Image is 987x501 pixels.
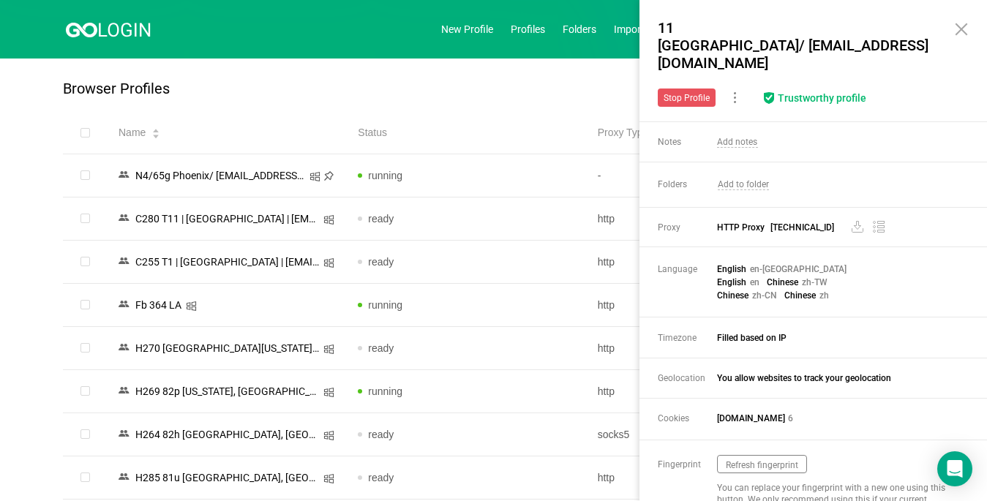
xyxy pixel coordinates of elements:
span: English [717,264,746,274]
span: Chinese [767,277,798,287]
span: running [368,385,402,397]
td: socks5 [586,413,825,456]
span: Timezone [658,333,716,343]
i: icon: windows [186,301,197,312]
span: HTTP Proxy [717,220,956,235]
a: Profiles [511,23,545,35]
span: 6 [788,413,793,423]
i: icon: windows [309,171,320,182]
span: Chinese [717,290,748,301]
span: You allow websites to track your geolocation [717,373,958,383]
span: Name [119,125,146,140]
div: N4/65g Phoenix/ [EMAIL_ADDRESS][DOMAIN_NAME] [131,166,309,185]
div: Н285 81u [GEOGRAPHIC_DATA], [GEOGRAPHIC_DATA]/ [EMAIL_ADDRESS][DOMAIN_NAME] [131,468,323,487]
span: Add notes [717,137,758,148]
td: http [586,456,825,500]
p: Browser Profiles [63,80,170,97]
span: English [717,277,746,287]
span: Filled based on IP [717,333,958,343]
div: Open Intercom Messenger [937,451,972,486]
span: Notes [658,137,716,148]
a: Folders [563,23,596,35]
span: [DOMAIN_NAME] [717,413,785,423]
div: Н264 82h [GEOGRAPHIC_DATA], [GEOGRAPHIC_DATA]/ [EMAIL_ADDRESS][DOMAIN_NAME] [131,425,323,444]
i: icon: caret-down [152,132,160,137]
td: http [586,370,825,413]
span: Proxy Type [598,125,649,140]
span: ready [368,342,394,354]
i: icon: windows [323,430,334,441]
a: Import [614,23,645,35]
div: Trustworthy profile [778,92,866,105]
i: icon: windows [323,214,334,225]
button: Refresh fingerprint [717,455,807,473]
td: - [586,154,825,197]
span: Add to folder [718,179,769,190]
td: http [586,197,825,241]
span: Status [358,125,387,140]
div: Н270 [GEOGRAPHIC_DATA][US_STATE]/ [EMAIL_ADDRESS][DOMAIN_NAME] [131,339,323,358]
span: Language [658,264,716,274]
i: icon: windows [323,344,334,355]
div: Sort [151,127,160,137]
span: [TECHNICAL_ID] [770,222,834,233]
span: Geolocation [658,373,716,383]
span: running [368,170,402,181]
i: icon: pushpin [323,170,334,181]
div: Fb 364 LA [131,295,186,314]
span: zh-CN [752,290,777,301]
button: Stop Profile [658,88,716,107]
span: ready [368,213,394,225]
i: icon: windows [323,473,334,484]
td: http [586,284,825,327]
td: http [586,241,825,284]
span: zh-TW [802,277,827,287]
i: icon: windows [323,387,334,398]
div: C280 T11 | [GEOGRAPHIC_DATA] | [EMAIL_ADDRESS][DOMAIN_NAME] [131,209,323,228]
span: ready [368,256,394,268]
span: Fingerprint [658,459,716,470]
td: http [586,327,825,370]
span: Cookies [658,413,716,423]
span: Folders [658,179,716,189]
span: ready [368,429,394,440]
div: Н269 82p [US_STATE], [GEOGRAPHIC_DATA]/ [EMAIL_ADDRESS][DOMAIN_NAME] [131,382,323,401]
i: icon: caret-up [152,127,160,132]
span: zh [819,290,829,301]
span: en [750,277,759,287]
a: New Profile [441,23,493,35]
i: icon: windows [323,257,334,268]
span: en-[GEOGRAPHIC_DATA] [750,264,847,274]
span: Chinese [784,290,816,301]
span: ready [368,472,394,483]
span: running [368,299,402,311]
span: Proxy [658,222,716,233]
div: C255 T1 | [GEOGRAPHIC_DATA] | [EMAIL_ADDRESS][DOMAIN_NAME] [131,252,323,271]
div: 11 [GEOGRAPHIC_DATA]/ [EMAIL_ADDRESS][DOMAIN_NAME] [653,15,939,76]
